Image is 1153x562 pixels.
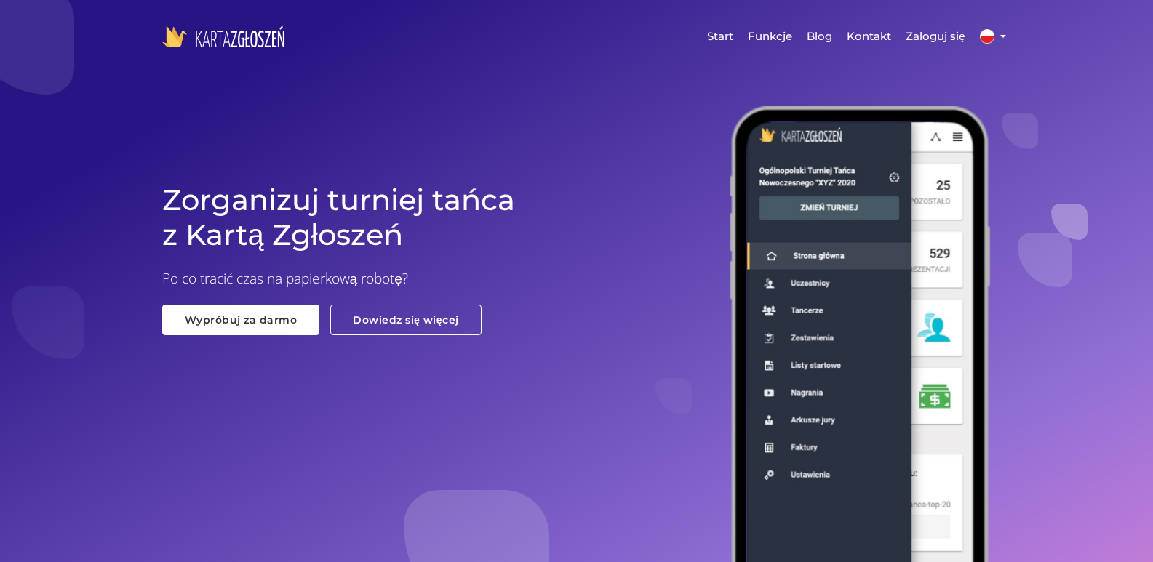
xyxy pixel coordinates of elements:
[839,15,898,58] a: Kontakt
[162,25,285,47] img: logo
[898,15,972,58] a: Zaloguj się
[980,29,994,44] img: language pl
[330,305,482,335] a: Dowiedz się więcej
[741,15,799,58] a: Funkcje
[162,182,708,252] h1: Zorganizuj turniej tańca z Kartą Zgłoszeń
[799,15,839,58] a: Blog
[162,252,708,305] p: Po co tracić czas na papierkową robotę?
[162,305,320,335] a: Wypróbuj za darmo
[700,15,741,58] a: Start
